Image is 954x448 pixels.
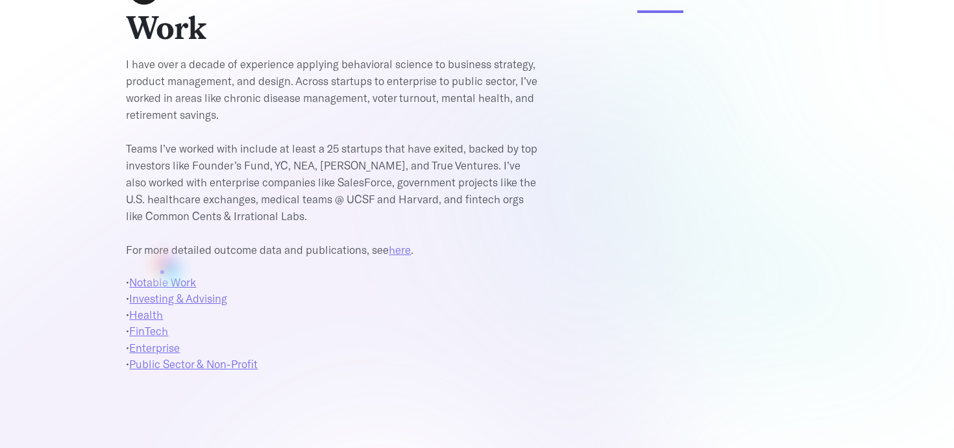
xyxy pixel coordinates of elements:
[126,55,541,258] p: I have over a decade of experience applying behavioral science to business strategy, product mana...
[129,275,196,288] a: Notable Work
[129,292,227,305] a: Investing & Advising
[389,243,411,256] a: here
[129,341,180,354] a: Enterprise
[129,357,258,370] a: Public Sector & Non-Profit
[129,324,168,337] a: FinTech
[126,274,541,372] p: • • • • • •
[129,308,163,321] a: Health
[126,9,450,48] h1: Work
